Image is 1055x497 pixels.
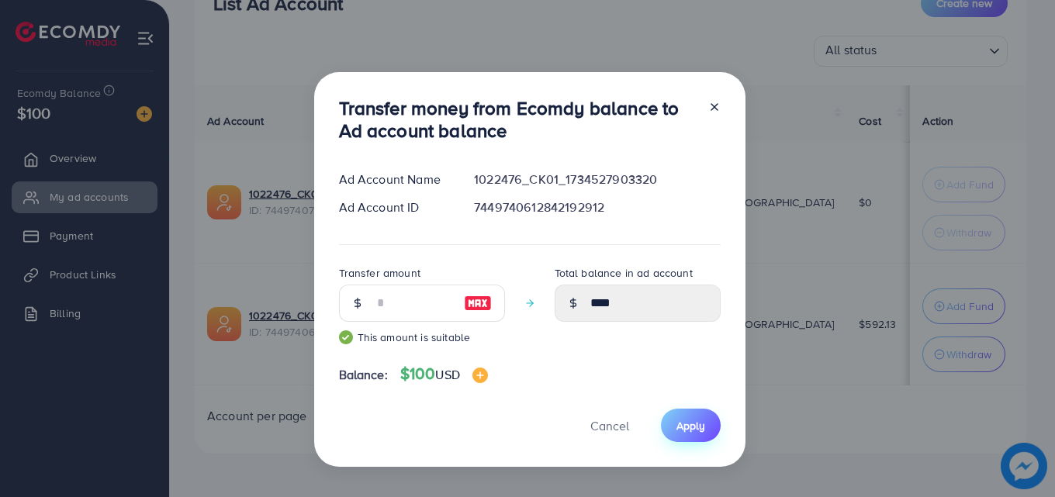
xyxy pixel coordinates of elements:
[339,366,388,384] span: Balance:
[400,364,488,384] h4: $100
[472,368,488,383] img: image
[339,97,696,142] h3: Transfer money from Ecomdy balance to Ad account balance
[435,366,459,383] span: USD
[676,418,705,433] span: Apply
[339,265,420,281] label: Transfer amount
[327,171,462,188] div: Ad Account Name
[464,294,492,312] img: image
[661,409,721,442] button: Apply
[339,330,353,344] img: guide
[590,417,629,434] span: Cancel
[339,330,505,345] small: This amount is suitable
[571,409,649,442] button: Cancel
[462,198,732,216] div: 7449740612842192912
[327,198,462,216] div: Ad Account ID
[555,265,693,281] label: Total balance in ad account
[462,171,732,188] div: 1022476_CK01_1734527903320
